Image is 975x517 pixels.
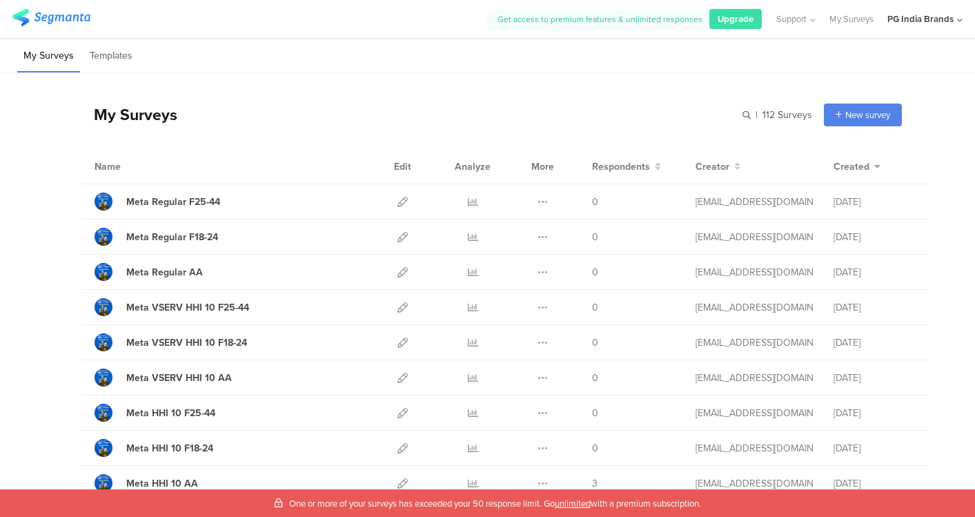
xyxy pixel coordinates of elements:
div: kar.s.1@pg.com [696,230,813,244]
a: Meta Regular F25-44 [95,193,220,211]
div: Meta VSERV HHI 10 F18-24 [126,335,247,350]
span: unlimited [555,497,591,510]
div: kar.s.1@pg.com [696,300,813,315]
div: Meta VSERV HHI 10 AA [126,371,232,385]
div: Meta HHI 10 F25-44 [126,406,215,420]
a: Meta Regular AA [95,263,203,281]
span: Created [834,159,869,174]
div: My Surveys [80,103,177,126]
button: Respondents [592,159,661,174]
span: 0 [592,300,598,315]
div: Analyze [452,149,493,184]
a: Meta Regular F18-24 [95,228,218,246]
div: [DATE] [834,371,916,385]
div: [DATE] [834,195,916,209]
div: [DATE] [834,335,916,350]
a: Meta HHI 10 F25-44 [95,404,215,422]
div: [DATE] [834,300,916,315]
div: More [528,149,558,184]
span: 0 [592,195,598,209]
a: Meta VSERV HHI 10 AA [95,369,232,387]
a: Meta VSERV HHI 10 F25-44 [95,298,249,316]
a: Meta HHI 10 F18-24 [95,439,213,457]
div: Meta HHI 10 F18-24 [126,441,213,456]
div: [DATE] [834,265,916,280]
a: Meta HHI 10 AA [95,474,198,492]
img: segmanta logo [12,9,90,26]
span: New survey [845,108,890,121]
span: 112 Surveys [762,108,812,122]
span: | [754,108,760,122]
div: Meta HHI 10 AA [126,476,198,491]
div: kar.s.1@pg.com [696,195,813,209]
div: kar.s.1@pg.com [696,265,813,280]
span: 0 [592,230,598,244]
span: 0 [592,441,598,456]
div: Edit [388,149,417,184]
div: [DATE] [834,230,916,244]
a: Meta VSERV HHI 10 F18-24 [95,333,247,351]
div: Name [95,159,177,174]
div: Meta VSERV HHI 10 F25-44 [126,300,249,315]
span: Creator [696,159,729,174]
span: 0 [592,371,598,385]
div: kar.s.1@pg.com [696,441,813,456]
div: [DATE] [834,441,916,456]
div: [DATE] [834,476,916,491]
div: kar.s.1@pg.com [696,476,813,491]
div: PG India Brands [887,12,954,26]
li: Templates [83,40,139,72]
span: 3 [592,476,598,491]
li: My Surveys [17,40,80,72]
span: Get access to premium features & unlimited responses [498,13,702,26]
div: Meta Regular AA [126,265,203,280]
div: Meta Regular F25-44 [126,195,220,209]
div: kar.s.1@pg.com [696,335,813,350]
div: kar.s.1@pg.com [696,406,813,420]
span: 0 [592,265,598,280]
div: kar.s.1@pg.com [696,371,813,385]
span: Support [776,12,807,26]
span: Upgrade [718,12,754,26]
div: [DATE] [834,406,916,420]
div: Meta Regular F18-24 [126,230,218,244]
span: 0 [592,406,598,420]
span: One or more of your surveys has exceeded your 50 response limit. Go with a premium subscription. [289,497,701,510]
span: Respondents [592,159,650,174]
button: Creator [696,159,740,174]
button: Created [834,159,880,174]
span: 0 [592,335,598,350]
